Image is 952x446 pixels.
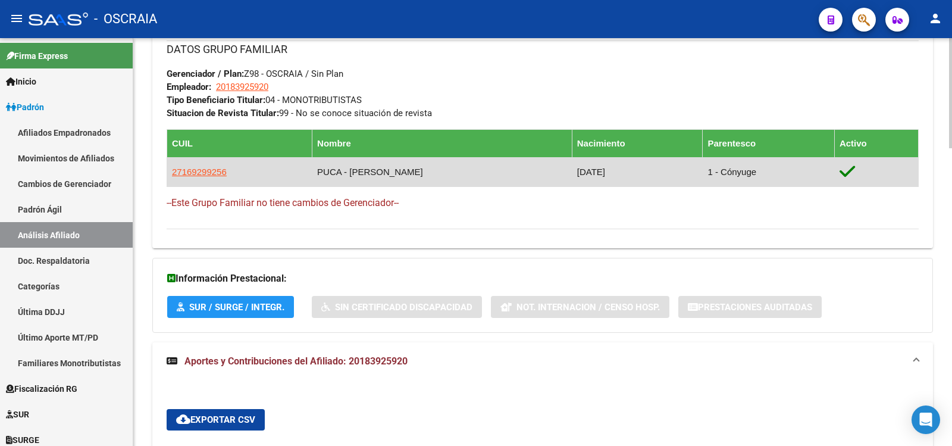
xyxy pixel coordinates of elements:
span: Not. Internacion / Censo Hosp. [516,302,660,313]
th: Activo [834,129,918,157]
td: [DATE] [572,157,703,186]
strong: Gerenciador / Plan: [167,68,244,79]
button: SUR / SURGE / INTEGR. [167,296,294,318]
span: 20183925920 [216,82,268,92]
h4: --Este Grupo Familiar no tiene cambios de Gerenciador-- [167,197,919,210]
button: Not. Internacion / Censo Hosp. [491,296,669,318]
span: SUR [6,408,29,421]
strong: Situacion de Revista Titular: [167,108,279,118]
span: Prestaciones Auditadas [698,302,812,313]
button: Exportar CSV [167,409,265,431]
strong: Empleador: [167,82,211,92]
strong: Tipo Beneficiario Titular: [167,95,265,105]
span: SUR / SURGE / INTEGR. [189,302,284,313]
div: Open Intercom Messenger [912,406,940,434]
td: PUCA - [PERSON_NAME] [312,157,572,186]
span: Sin Certificado Discapacidad [335,302,472,313]
td: 1 - Cónyuge [703,157,835,186]
mat-icon: menu [10,11,24,26]
span: Inicio [6,75,36,88]
span: 99 - No se conoce situación de revista [167,108,432,118]
span: 27169299256 [172,167,227,177]
span: Z98 - OSCRAIA / Sin Plan [167,68,343,79]
button: Sin Certificado Discapacidad [312,296,482,318]
span: - OSCRAIA [94,6,157,32]
th: Nacimiento [572,129,703,157]
button: Prestaciones Auditadas [678,296,822,318]
span: Padrón [6,101,44,114]
span: Exportar CSV [176,414,255,425]
mat-expansion-panel-header: Aportes y Contribuciones del Afiliado: 20183925920 [152,342,933,380]
h3: DATOS GRUPO FAMILIAR [167,41,919,58]
th: Parentesco [703,129,835,157]
th: Nombre [312,129,572,157]
mat-icon: person [928,11,942,26]
h3: Información Prestacional: [167,270,918,287]
span: 04 - MONOTRIBUTISTAS [167,95,362,105]
span: Aportes y Contribuciones del Afiliado: 20183925920 [184,355,408,367]
span: Firma Express [6,49,68,63]
mat-icon: cloud_download [176,412,190,426]
th: CUIL [167,129,312,157]
span: Fiscalización RG [6,382,77,395]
